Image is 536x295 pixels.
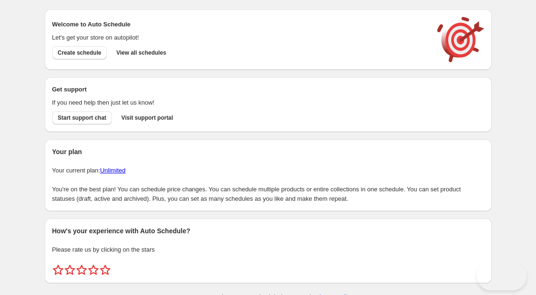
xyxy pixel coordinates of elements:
[58,49,102,57] span: Create schedule
[52,20,428,29] h2: Welcome to Auto Schedule
[52,111,112,124] a: Start support chat
[52,98,428,107] p: If you need help then just let us know!
[116,49,166,57] span: View all schedules
[121,114,173,122] span: Visit support portal
[100,167,126,174] a: Unlimited
[52,245,484,254] p: Please rate us by clicking on the stars
[52,166,484,175] p: Your current plan:
[52,147,484,156] h2: Your plan
[52,46,107,59] button: Create schedule
[116,111,179,124] a: Visit support portal
[52,226,484,236] h2: How's your experience with Auto Schedule?
[477,262,527,290] iframe: Toggle Customer Support
[52,33,428,42] p: Let's get your store on autopilot!
[52,85,428,94] h2: Get support
[52,185,484,204] p: You're on the best plan! You can schedule price changes. You can schedule multiple products or en...
[58,114,106,122] span: Start support chat
[111,46,172,59] button: View all schedules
